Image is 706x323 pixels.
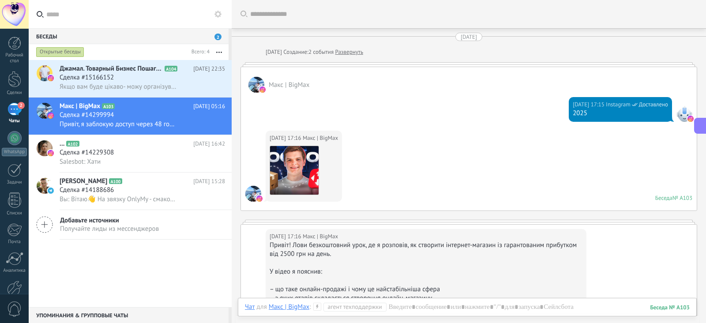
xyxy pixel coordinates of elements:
[18,102,25,109] span: 2
[60,64,163,73] span: Джамал. Товарный Бизнес Пошагово
[193,139,225,148] span: [DATE] 16:42
[573,109,668,118] div: 2025
[303,134,338,143] span: Макс | BigMax
[48,150,54,156] img: icon
[266,48,283,56] div: [DATE]
[573,100,606,109] div: [DATE] 17:15
[2,148,27,156] div: WhatsApp
[29,60,232,97] a: avatariconДжамал. Товарный Бизнес ПошаговоA104[DATE] 22:35Сделка #15166152Якщо вам буде цікаво- м...
[29,135,232,172] a: avataricon...A102[DATE] 16:42Сделка #14229308Salesbot: Хати
[270,285,582,294] div: – що таке онлайн-продажі і чому це найстабільніша сфера
[270,294,582,303] div: – з яких етапів складається створення онлайн-магазину
[303,232,338,241] span: Макс | BigMax
[109,178,122,184] span: A100
[2,180,27,185] div: Задачи
[270,241,582,259] div: Привіт! Лови безкоштовний урок, де я розповів, як створити інтернет-магазин із гарантованим прибу...
[461,33,477,41] div: [DATE]
[60,139,64,148] span: ...
[60,73,114,82] span: Сделка #15166152
[60,177,107,186] span: [PERSON_NAME]
[214,34,222,40] span: 2
[245,186,261,202] span: Макс | BigMax
[36,47,84,57] div: Открытые беседы
[266,48,363,56] div: Создание:
[259,86,266,93] img: instagram.svg
[269,303,310,311] div: Макс | BigMax
[60,225,159,233] span: Получайте лиды из мессенджеров
[60,216,159,225] span: Добавьте источники
[48,75,54,81] img: icon
[193,177,225,186] span: [DATE] 15:28
[687,116,694,122] img: instagram.svg
[60,148,114,157] span: Сделка #14229308
[48,188,54,194] img: icon
[2,53,27,64] div: Рабочий стол
[2,239,27,245] div: Почта
[256,195,263,202] img: instagram.svg
[193,64,225,73] span: [DATE] 22:35
[269,81,310,89] span: Макс | BigMax
[2,210,27,216] div: Списки
[270,267,582,276] div: У відео я пояснив:
[60,102,100,111] span: Макс | BigMax
[193,102,225,111] span: [DATE] 05:16
[270,146,319,195] img: image-1124781133100439.jpe
[672,194,692,202] div: № A103
[60,186,114,195] span: Сделка #14188686
[323,303,387,312] span: Агент техподдержки
[165,66,177,71] span: A104
[29,28,229,44] div: Беседы
[29,173,232,210] a: avataricon[PERSON_NAME]A100[DATE] 15:28Сделка #14188686Вы: Вітаю👋 На звязку OnlyMy - смакота, кот...
[2,90,27,96] div: Сделки
[2,118,27,124] div: Чаты
[60,120,176,128] span: Привіт, я заблокую доступ через 48 годин Поспіши. Цей урок - відео-вижимка всього мого 8-річного ...
[66,141,79,146] span: A102
[48,113,54,119] img: icon
[60,158,101,166] span: Salesbot: Хати
[102,103,115,109] span: A103
[248,77,264,93] span: Макс | BigMax
[60,111,114,120] span: Сделка #14299994
[655,194,672,202] div: Беседа
[2,268,27,274] div: Аналитика
[335,48,363,56] a: Развернуть
[188,48,210,56] div: Всего: 4
[270,232,303,241] div: [DATE] 17:16
[257,303,267,312] span: для
[308,48,334,56] span: 2 события
[639,100,668,109] span: Доставлено
[309,303,311,312] span: :
[60,83,176,91] span: Якщо вам буде цікаво- можу організувати zoom екскурсію в діючий магазин. Щоб у вас було більше ро...
[606,100,631,109] span: Instagram
[270,134,303,143] div: [DATE] 17:16
[29,307,229,323] div: Упоминания & Групповые чаты
[650,304,690,311] div: 103
[676,106,692,122] span: Instagram
[29,98,232,135] a: avatariconМакс | BigMaxA103[DATE] 05:16Сделка #14299994Привіт, я заблокую доступ через 48 годин П...
[60,195,176,203] span: Вы: Вітаю👋 На звязку OnlyMy - смакота, которая будет похожа на нашу Вашу родину 💪 Моє с [PERSON_N...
